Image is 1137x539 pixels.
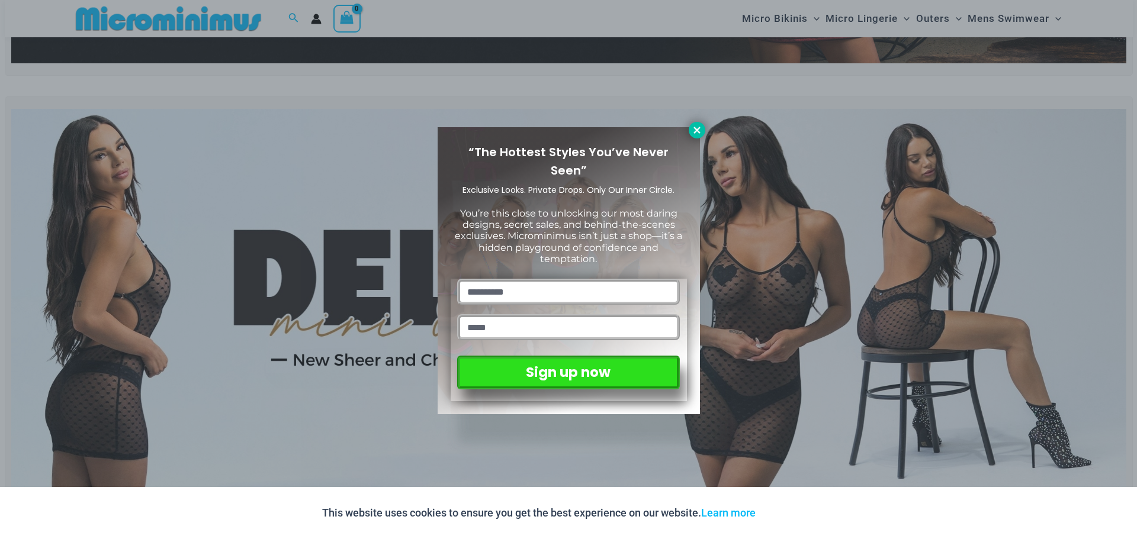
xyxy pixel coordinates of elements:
[689,122,705,138] button: Close
[455,208,682,264] span: You’re this close to unlocking our most daring designs, secret sales, and behind-the-scenes exclu...
[701,506,756,519] a: Learn more
[462,184,675,196] span: Exclusive Looks. Private Drops. Only Our Inner Circle.
[765,499,815,527] button: Accept
[322,504,756,522] p: This website uses cookies to ensure you get the best experience on our website.
[468,144,669,179] span: “The Hottest Styles You’ve Never Seen”
[457,356,679,389] button: Sign up now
